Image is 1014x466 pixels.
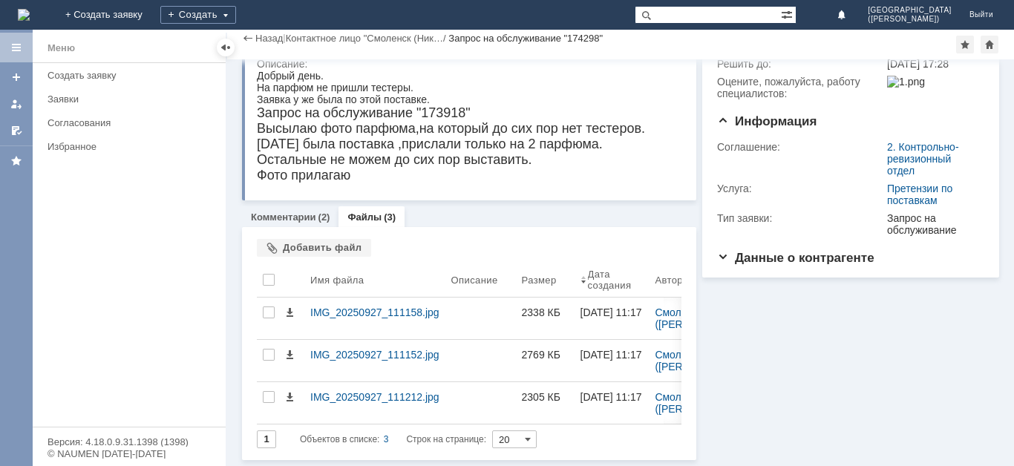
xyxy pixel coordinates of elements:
[981,36,998,53] div: Сделать домашней страницей
[251,211,316,223] a: Комментарии
[217,39,235,56] div: Скрыть меню
[42,111,223,134] a: Согласования
[48,141,200,152] div: Избранное
[48,437,211,447] div: Версия: 4.18.0.9.31.1398 (1398)
[781,7,796,21] span: Расширенный поиск
[522,349,569,361] div: 2769 КБ
[448,33,603,44] div: Запрос на обслуживание "174298"
[868,6,952,15] span: [GEOGRAPHIC_DATA]
[310,306,439,318] div: IMG_20250927_111158.jpg
[717,58,884,70] div: Решить до:
[384,211,396,223] div: (3)
[310,275,364,286] div: Имя файла
[717,183,884,194] div: Услуга:
[522,275,557,286] div: Размер
[284,391,295,403] span: Скачать файл
[588,269,632,291] div: Дата создания
[286,33,449,44] div: /
[48,117,217,128] div: Согласования
[956,36,974,53] div: Добавить в избранное
[300,434,379,444] span: Объектов в списке:
[649,263,753,298] th: Автор
[717,251,874,265] span: Данные о контрагенте
[300,430,486,448] i: Строк на странице:
[580,391,642,403] div: [DATE] 11:17
[887,58,949,70] span: [DATE] 17:28
[160,6,236,24] div: Создать
[284,306,295,318] span: Скачать файл
[48,70,217,81] div: Создать заявку
[522,306,569,318] div: 2338 КБ
[4,65,28,89] a: Создать заявку
[717,76,884,99] div: Oцените, пожалуйста, работу специалистов:
[304,263,445,298] th: Имя файла
[887,76,925,88] img: 1.png
[255,33,283,44] a: Назад
[310,391,439,403] div: IMG_20250927_111212.jpg
[717,141,884,153] div: Соглашение:
[451,275,498,286] div: Описание
[18,9,30,21] img: logo
[575,263,650,298] th: Дата создания
[347,211,382,223] a: Файлы
[284,349,295,361] span: Скачать файл
[655,306,747,330] a: Смоленск ([PERSON_NAME])
[48,93,217,105] div: Заявки
[516,263,575,298] th: Размер
[4,119,28,142] a: Мои согласования
[717,114,817,128] span: Информация
[42,88,223,111] a: Заявки
[283,32,285,43] div: |
[580,349,642,361] div: [DATE] 11:17
[717,212,884,224] div: Тип заявки:
[580,306,642,318] div: [DATE] 11:17
[318,211,330,223] div: (2)
[522,391,569,403] div: 2305 КБ
[384,430,389,448] div: 3
[887,183,952,206] a: Претензии по поставкам
[286,33,443,44] a: Контактное лицо "Смоленск (Ник…
[18,9,30,21] a: Перейти на домашнюю страницу
[48,39,75,57] div: Меню
[655,275,683,286] div: Автор
[887,212,978,236] div: Запрос на обслуживание
[310,349,439,361] div: IMG_20250927_111152.jpg
[655,349,747,373] a: Смоленск ([PERSON_NAME])
[42,64,223,87] a: Создать заявку
[887,141,959,177] a: 2. Контрольно-ревизионный отдел
[655,391,747,415] a: Смоленск ([PERSON_NAME])
[868,15,952,24] span: ([PERSON_NAME])
[4,92,28,116] a: Мои заявки
[48,449,211,459] div: © NAUMEN [DATE]-[DATE]
[257,58,680,70] div: Описание:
